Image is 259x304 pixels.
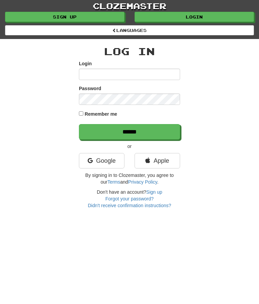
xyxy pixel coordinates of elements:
[105,196,153,201] a: Forgot your password?
[79,85,101,92] label: Password
[79,60,92,67] label: Login
[146,189,162,195] a: Sign up
[135,153,180,168] a: Apple
[107,179,120,185] a: Terms
[79,46,180,57] h2: Log In
[88,203,171,208] a: Didn't receive confirmation instructions?
[128,179,157,185] a: Privacy Policy
[5,25,254,35] a: Languages
[135,12,254,22] a: Login
[79,189,180,209] div: Don't have an account?
[79,153,124,168] a: Google
[85,111,117,117] label: Remember me
[5,12,124,22] a: Sign up
[79,172,180,185] p: By signing in to Clozemaster, you agree to our and .
[79,143,180,150] p: or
